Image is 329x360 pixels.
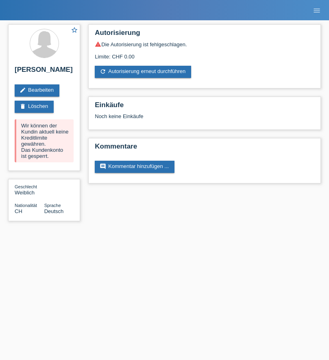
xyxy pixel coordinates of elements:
div: Noch keine Einkäufe [95,113,314,125]
i: edit [20,87,26,93]
a: commentKommentar hinzufügen ... [95,161,174,173]
a: star_border [71,26,78,35]
i: menu [313,6,321,15]
h2: Kommentare [95,142,314,155]
i: comment [100,163,106,170]
i: warning [95,41,101,47]
span: Deutsch [44,208,64,214]
a: deleteLöschen [15,101,54,113]
span: Sprache [44,203,61,208]
div: Weiblich [15,183,44,196]
a: menu [309,8,325,13]
span: Geschlecht [15,184,37,189]
i: delete [20,103,26,110]
h2: Autorisierung [95,29,314,41]
div: Limite: CHF 0.00 [95,47,314,60]
div: Wir können der Kundin aktuell keine Kreditlimite gewähren. Das Kundenkonto ist gesperrt. [15,119,74,162]
i: star_border [71,26,78,34]
div: Die Autorisierung ist fehlgeschlagen. [95,41,314,47]
h2: Einkäufe [95,101,314,113]
i: refresh [100,68,106,75]
a: editBearbeiten [15,84,59,97]
h2: [PERSON_NAME] [15,66,74,78]
span: Schweiz [15,208,22,214]
a: refreshAutorisierung erneut durchführen [95,66,191,78]
span: Nationalität [15,203,37,208]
